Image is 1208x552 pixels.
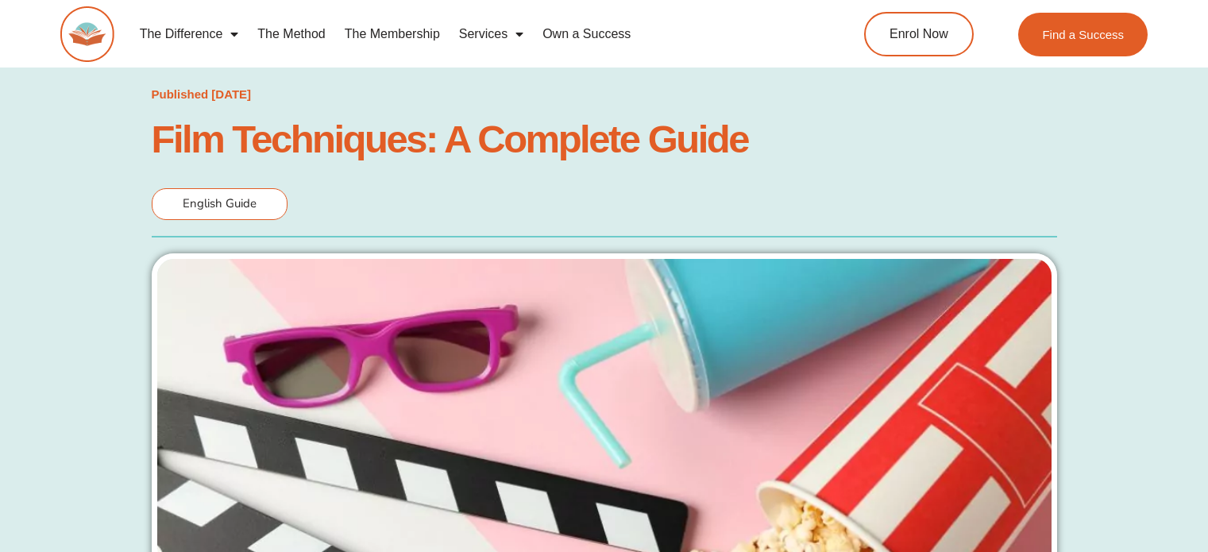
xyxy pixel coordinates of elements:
[890,28,948,41] span: Enrol Now
[248,16,334,52] a: The Method
[152,87,209,101] span: Published
[864,12,974,56] a: Enrol Now
[152,83,252,106] a: Published [DATE]
[450,16,533,52] a: Services
[335,16,450,52] a: The Membership
[1018,13,1148,56] a: Find a Success
[533,16,640,52] a: Own a Success
[211,87,251,101] time: [DATE]
[130,16,802,52] nav: Menu
[130,16,249,52] a: The Difference
[1042,29,1124,41] span: Find a Success
[183,195,257,211] span: English Guide
[152,122,1057,156] h1: Film Techniques: A Complete Guide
